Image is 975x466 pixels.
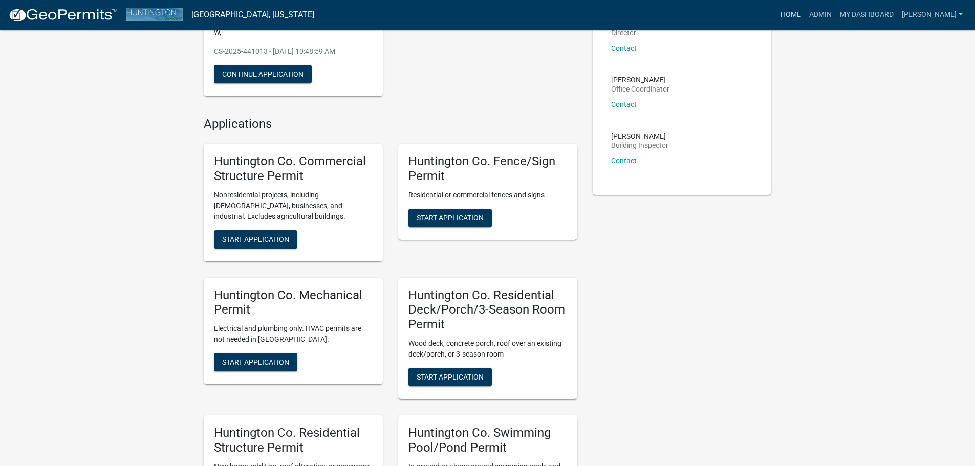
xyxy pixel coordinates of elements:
button: Start Application [214,353,297,371]
p: Director [611,29,666,36]
a: Admin [805,5,836,25]
span: Start Application [417,373,484,381]
a: [PERSON_NAME] [898,5,967,25]
p: Electrical and plumbing only. HVAC permits are not needed in [GEOGRAPHIC_DATA]. [214,323,373,345]
button: Start Application [214,230,297,249]
span: Start Application [222,235,289,243]
span: Start Application [417,213,484,221]
button: Continue Application [214,65,312,83]
p: Office Coordinator [611,85,669,93]
p: Residential or commercial fences and signs [408,190,567,201]
h5: Huntington Co. Residential Deck/Porch/3-Season Room Permit [408,288,567,332]
p: Nonresidential projects, including [DEMOGRAPHIC_DATA], businesses, and industrial. Excludes agric... [214,190,373,222]
a: Contact [611,44,637,52]
button: Start Application [408,209,492,227]
button: Start Application [408,368,492,386]
h5: Huntington Co. Mechanical Permit [214,288,373,318]
p: Building Inspector [611,142,668,149]
h4: Applications [204,117,577,131]
a: Contact [611,157,637,165]
p: [PERSON_NAME] [611,76,669,83]
p: CS-2025-441013 - [DATE] 10:48:59 AM [214,46,373,57]
a: Home [776,5,805,25]
a: My Dashboard [836,5,898,25]
a: Contact [611,100,637,108]
h5: Huntington Co. Fence/Sign Permit [408,154,567,184]
h5: Huntington Co. Residential Structure Permit [214,426,373,455]
span: Start Application [222,358,289,366]
a: [GEOGRAPHIC_DATA], [US_STATE] [191,6,314,24]
p: Wood deck, concrete porch, roof over an existing deck/porch, or 3-season room [408,338,567,360]
img: Huntington County, Indiana [126,8,183,21]
p: [PERSON_NAME] [611,132,668,140]
h5: Huntington Co. Commercial Structure Permit [214,154,373,184]
h5: Huntington Co. Swimming Pool/Pond Permit [408,426,567,455]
